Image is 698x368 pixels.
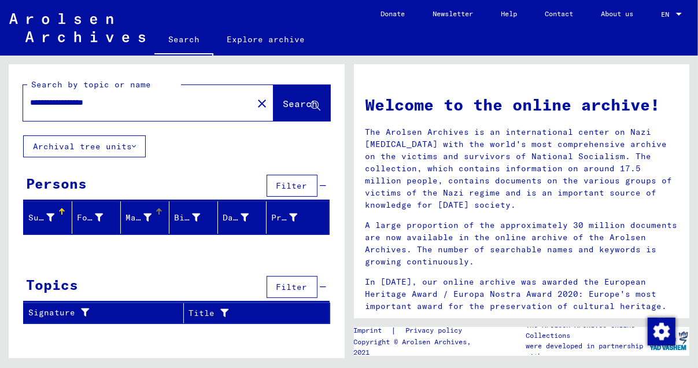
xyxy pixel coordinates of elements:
div: Forename [77,208,120,227]
mat-header-cell: Geburtsdatum [218,201,267,234]
span: EN [661,10,674,19]
button: Filter [267,276,317,298]
font: Surname [28,212,65,223]
button: Filter [267,175,317,197]
p: The Arolsen Archives is an international center on Nazi [MEDICAL_DATA] with the world's most comp... [365,126,678,211]
font: Birth [174,212,200,223]
mat-label: Search by topic or name [31,79,151,90]
h1: Welcome to the online archive! [365,93,678,117]
mat-header-cell: Geburtsname [121,201,169,234]
mat-icon: close [255,97,269,111]
button: Search [274,85,330,121]
div: Maiden name [125,208,169,227]
div: Date of birth [223,208,266,227]
a: Imprint [354,325,392,337]
div: Prisoner # [271,208,315,227]
font: | [392,325,397,337]
a: Explore archive [213,25,319,53]
div: Signature [28,304,183,322]
font: Maiden name [125,212,183,223]
img: Arolsen_neg.svg [9,13,145,42]
p: were developed in partnership with [526,341,648,362]
mat-header-cell: Vorname [72,201,121,234]
font: Date of birth [223,212,290,223]
span: Filter [276,181,308,191]
font: Title [189,307,215,319]
span: Filter [276,282,308,292]
mat-header-cell: Prisoner # [267,201,328,234]
mat-header-cell: Geburt‏ [169,201,218,234]
div: Persons [26,173,87,194]
button: Clear [250,91,274,115]
img: Change consent [648,318,675,345]
p: The Arolsen Archives Online Collections [526,320,648,341]
font: Prisoner # [271,212,323,223]
div: Surname [28,208,72,227]
div: Topics [26,274,78,295]
p: Copyright © Arolsen Archives, 2021 [354,337,479,358]
font: Signature [28,307,75,319]
font: Forename [77,212,119,223]
button: Archival tree units [23,135,146,157]
a: Search [154,25,213,56]
span: Search [283,98,318,109]
font: Archival tree units [33,141,132,152]
div: Title [189,304,315,322]
a: Privacy policy [397,325,477,337]
p: A large proportion of the approximately 30 million documents are now available in the online arch... [365,219,678,268]
p: In [DATE], our online archive was awarded the European Heritage Award / Europa Nostra Award 2020:... [365,276,678,312]
mat-header-cell: Nachname [24,201,72,234]
div: Birth [174,208,217,227]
